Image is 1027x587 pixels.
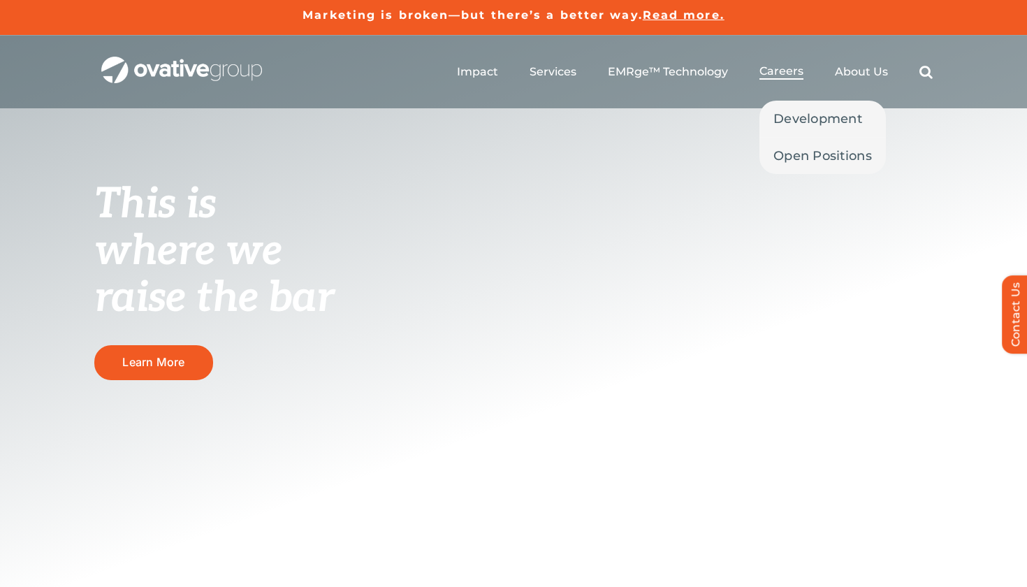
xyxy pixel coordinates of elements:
[94,180,216,230] span: This is
[759,138,886,174] a: Open Positions
[122,356,184,369] span: Learn More
[94,345,213,379] a: Learn More
[303,8,643,22] a: Marketing is broken—but there’s a better way.
[919,65,933,79] a: Search
[643,8,724,22] a: Read more.
[94,226,334,324] span: where we raise the bar
[530,65,576,79] a: Services
[773,109,862,129] span: Development
[101,55,262,68] a: OG_Full_horizontal_WHT
[759,64,803,80] a: Careers
[773,146,872,166] span: Open Positions
[457,50,933,94] nav: Menu
[608,65,728,79] a: EMRge™ Technology
[457,65,498,79] a: Impact
[759,64,803,78] span: Careers
[835,65,888,79] a: About Us
[759,101,886,137] a: Development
